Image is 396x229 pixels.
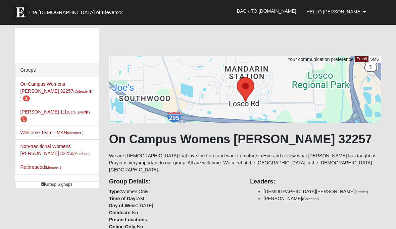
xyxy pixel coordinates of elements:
a: Email [355,56,368,62]
li: [PERSON_NAME] [263,195,381,202]
small: (Member ) [45,165,61,169]
img: Eleven22 logo [13,6,27,19]
span: The [DEMOGRAPHIC_DATA] of Eleven22 [29,9,123,16]
a: [PERSON_NAME] 1:1(Care Giver) 1 [20,109,90,122]
a: Group Signups [15,181,99,188]
small: (Member ) [73,152,89,156]
span: number of pending members [23,95,30,101]
h4: Leaders: [250,178,381,185]
span: Your communication preference: [287,57,355,62]
small: (Care Giver ) [67,110,90,114]
li: [DEMOGRAPHIC_DATA][PERSON_NAME] [263,188,381,195]
a: On Campus Womens [PERSON_NAME] 32257(Coleader) 1 [20,81,93,101]
a: Non-traditional Womens [PERSON_NAME] 32250(Member ) [20,144,90,156]
a: Welcome Team - MAN(Member ) [20,130,84,135]
h4: Group Details: [109,178,240,185]
small: (Leader) [355,190,368,194]
a: SMS [368,56,381,63]
a: Back to [DOMAIN_NAME] [232,3,301,19]
h1: On Campus Womens [PERSON_NAME] 32257 [109,132,381,146]
span: number of pending members [20,116,28,122]
small: (Coleader) [302,197,319,201]
small: (Member ) [67,131,83,135]
strong: Childcare: [109,210,132,215]
span: Hello [PERSON_NAME] [306,9,362,14]
a: Hello [PERSON_NAME] [301,3,371,20]
a: The [DEMOGRAPHIC_DATA] of Eleven22 [10,2,144,19]
a: Rethreaded(Member ) [20,164,61,170]
strong: Time of Day: [109,196,137,201]
strong: Day of Week: [109,203,139,208]
strong: Type: [109,189,121,194]
div: Groups [15,63,99,77]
